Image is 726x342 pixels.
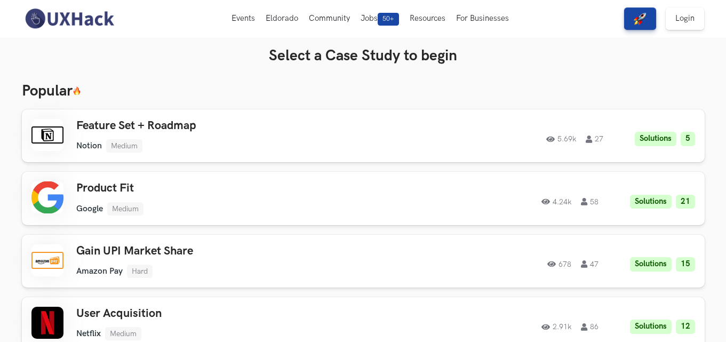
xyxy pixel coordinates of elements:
h3: Popular [22,82,705,100]
span: 47 [581,260,599,268]
span: 50+ [378,13,399,26]
li: 12 [676,320,695,334]
span: 58 [581,198,599,205]
li: Netflix [76,329,101,339]
li: Medium [107,202,143,216]
img: UXHack-logo.png [22,7,117,30]
span: 5.69k [546,136,576,143]
img: 🔥 [73,86,81,96]
a: Feature Set + RoadmapNotionMedium5.69k27Solutions5 [22,109,705,162]
li: Solutions [630,257,672,272]
a: Login [666,7,704,30]
span: 678 [547,260,571,268]
li: Amazon Pay [76,266,123,276]
li: Solutions [630,195,672,209]
span: 27 [586,136,603,143]
li: Notion [76,141,102,151]
li: Solutions [635,132,676,146]
h3: Feature Set + Roadmap [76,119,379,133]
li: Medium [106,139,142,153]
li: Solutions [630,320,672,334]
li: 5 [681,132,695,146]
a: Product FitGoogleMedium4.24k58Solutions21 [22,172,705,225]
span: 86 [581,323,599,331]
li: 21 [676,195,695,209]
a: Gain UPI Market ShareAmazon PayHard67847Solutions15 [22,235,705,288]
li: Google [76,204,103,214]
li: Hard [127,265,153,278]
h3: User Acquisition [76,307,379,321]
h3: Gain UPI Market Share [76,244,379,258]
span: 2.91k [541,323,571,331]
span: 4.24k [541,198,571,205]
h3: Product Fit [76,181,379,195]
h3: Select a Case Study to begin [22,47,705,65]
li: Medium [105,327,141,340]
img: rocket [634,12,647,25]
li: 15 [676,257,695,272]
